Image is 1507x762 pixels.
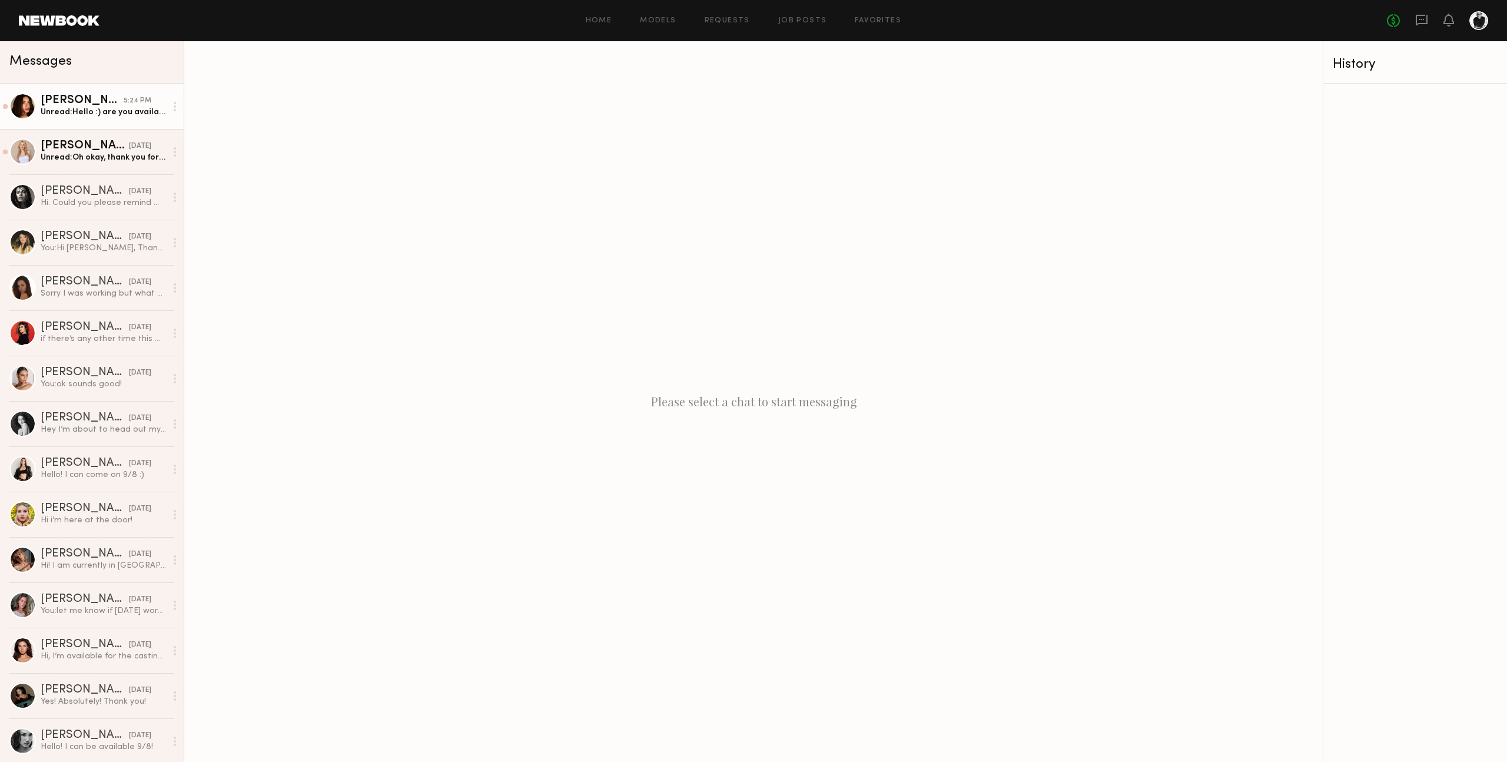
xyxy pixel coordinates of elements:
div: [DATE] [129,594,151,605]
a: Favorites [855,17,901,25]
div: [DATE] [129,277,151,288]
div: [DATE] [129,685,151,696]
div: Hey I’m about to head out my eta is 10:45am if that’s okay! There’s a lot of traffic [41,424,166,435]
div: [DATE] [129,503,151,515]
a: Requests [705,17,750,25]
div: Sorry I was working but what are the rates I jugs live super far so for me to cast I need to make... [41,288,166,299]
div: 5:24 PM [124,95,151,107]
div: [PERSON_NAME] [41,95,124,107]
div: Hi i’m here at the door! [41,515,166,526]
div: [PERSON_NAME] [41,639,129,651]
div: [DATE] [129,186,151,197]
div: [DATE] [129,322,151,333]
div: [PERSON_NAME] [41,231,129,243]
a: Models [640,17,676,25]
div: Hi, I’m available for the casting on the 8th! [41,651,166,662]
div: [PERSON_NAME] [41,548,129,560]
span: Messages [9,55,72,68]
div: Unread: Oh okay, thank you for letting me know! I hope she is okay ! [41,152,166,163]
div: [DATE] [129,640,151,651]
div: [PERSON_NAME] [41,367,129,379]
div: [PERSON_NAME] [41,276,129,288]
div: You: let me know if [DATE] works for you! [41,605,166,617]
div: [PERSON_NAME] [41,412,129,424]
div: [PERSON_NAME] [41,503,129,515]
div: Hi. Could you please remind me the details of the shoot? Date, location and rate? Thank you [41,197,166,208]
div: [DATE] [129,367,151,379]
div: [PERSON_NAME] [41,322,129,333]
div: [DATE] [129,458,151,469]
div: [DATE] [129,730,151,741]
div: Hello! I can come on 9/8 :) [41,469,166,481]
div: [DATE] [129,231,151,243]
div: Unread: Hello :) are you available for a casting [DATE]? [41,107,166,118]
div: [PERSON_NAME] [41,140,129,152]
div: You: ok sounds good! [41,379,166,390]
div: [PERSON_NAME] [41,684,129,696]
a: Home [586,17,612,25]
div: [DATE] [129,549,151,560]
div: [PERSON_NAME] [41,594,129,605]
div: [PERSON_NAME] [41,458,129,469]
a: Job Posts [778,17,827,25]
div: History [1333,58,1498,71]
div: [DATE] [129,413,151,424]
div: Hello! I can be available 9/8! [41,741,166,753]
div: [PERSON_NAME] [41,730,129,741]
div: Yes! Absolutely! Thank you! [41,696,166,707]
div: Please select a chat to start messaging [184,41,1323,762]
div: if there’s any other time this week that works i promise i’ll be there!! 🫶🏽 [41,333,166,344]
div: Hi! I am currently in [GEOGRAPHIC_DATA] for work, but I’ll actually be traveling back to LA on th... [41,560,166,571]
div: You: Hi [PERSON_NAME], Thanks for apply for the on-going e-commerce model role. I'll be doing a c... [41,243,166,254]
div: [PERSON_NAME] [41,185,129,197]
div: [DATE] [129,141,151,152]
